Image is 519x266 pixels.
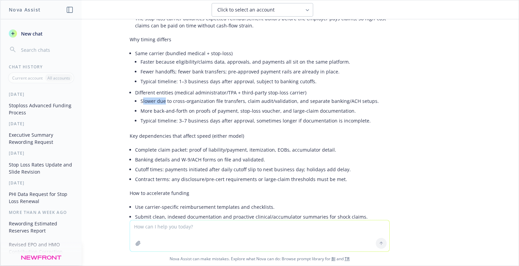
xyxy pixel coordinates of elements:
[6,27,76,40] button: New chat
[135,212,390,222] li: Submit clean, indexed documentation and proactive clinical/accumulator summaries for shock claims.
[135,174,390,184] li: Contract terms: any disclosure/pre-cert requirements or large-claim thresholds must be met.
[135,145,390,155] li: Complete claim packet: proof of liability/payment, itemization, EOBs, accumulator detail.
[135,155,390,164] li: Banking details and W-9/ACH forms on file and validated.
[6,100,76,118] button: Stoploss Advanced Funding Process
[1,121,82,127] div: [DATE]
[212,3,313,17] button: Click to select an account
[135,48,390,88] li: Same carrier (bundled medical + stop-loss)
[12,75,43,81] p: Current account
[140,67,390,76] li: Fewer handoffs; fewer bank transfers; pre-approved payment rails are already in place.
[217,6,275,13] span: Click to select an account
[9,6,41,13] h1: Nova Assist
[130,132,390,139] p: Key dependencies that affect speed (either model)
[140,106,390,116] li: More back-and-forth on proofs of payment, stop-loss voucher, and large-claim documentation.
[135,202,390,212] li: Use carrier-specific reimbursement templates and checklists.
[345,256,350,262] a: TR
[1,64,82,70] div: Chat History
[6,239,76,257] button: Revised EPO and HMO Contribution Correction
[331,256,336,262] a: BI
[1,150,82,156] div: [DATE]
[6,189,76,207] button: PHI Data Request for Stop Loss Renewal
[135,88,390,127] li: Different entities (medical administrator/TPA + third-party stop-loss carrier)
[140,76,390,86] li: Typical timeline: 1–3 business days after approval, subject to banking cutoffs.
[1,209,82,215] div: More than a week ago
[1,91,82,97] div: [DATE]
[6,129,76,148] button: Executive Summary Rewording Request
[20,45,73,54] input: Search chats
[140,57,390,67] li: Faster because eligibility/claims data, approvals, and payments all sit on the same platform.
[6,218,76,236] button: Rewording Estimated Reserves Report
[135,164,390,174] li: Cutoff times: payments initiated after daily cutoff slip to next business day; holidays add delay.
[135,14,390,30] li: The stop-loss carrier advances expected reimbursement dollars before the employer pays claims, so...
[3,252,516,266] span: Nova Assist can make mistakes. Explore what Nova can do: Browse prompt library for and
[1,180,82,186] div: [DATE]
[130,190,390,197] p: How to accelerate funding
[47,75,70,81] p: All accounts
[6,159,76,177] button: Stop Loss Rates Update and Slide Revision
[20,30,43,37] span: New chat
[130,36,390,43] p: Why timing differs
[140,116,390,126] li: Typical timeline: 3–7 business days after approval, sometimes longer if documentation is incomplete.
[140,96,390,106] li: Slower due to cross-organization file transfers, claim audit/validation, and separate banking/ACH...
